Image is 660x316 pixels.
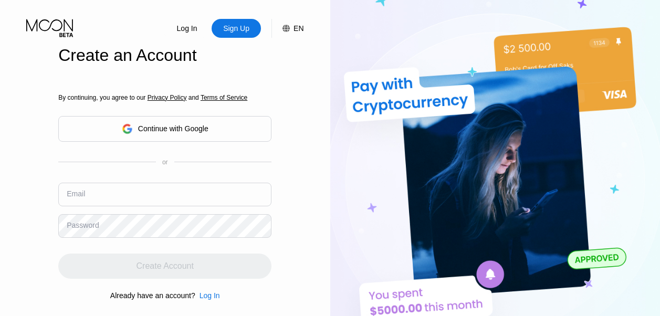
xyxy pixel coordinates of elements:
div: Email [67,189,85,198]
div: EN [294,24,303,33]
div: Already have an account? [110,291,195,300]
div: Log In [176,23,198,34]
div: By continuing, you agree to our [58,94,271,101]
span: Privacy Policy [148,94,187,101]
div: Create an Account [58,46,271,65]
span: Terms of Service [201,94,247,101]
div: EN [271,19,303,38]
div: Log In [200,291,220,300]
div: Password [67,221,99,229]
div: Sign Up [212,19,261,38]
div: Continue with Google [58,116,271,142]
div: or [162,159,168,166]
div: Log In [195,291,220,300]
span: and [186,94,201,101]
div: Sign Up [222,23,250,34]
div: Continue with Google [138,124,208,133]
div: Log In [162,19,212,38]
